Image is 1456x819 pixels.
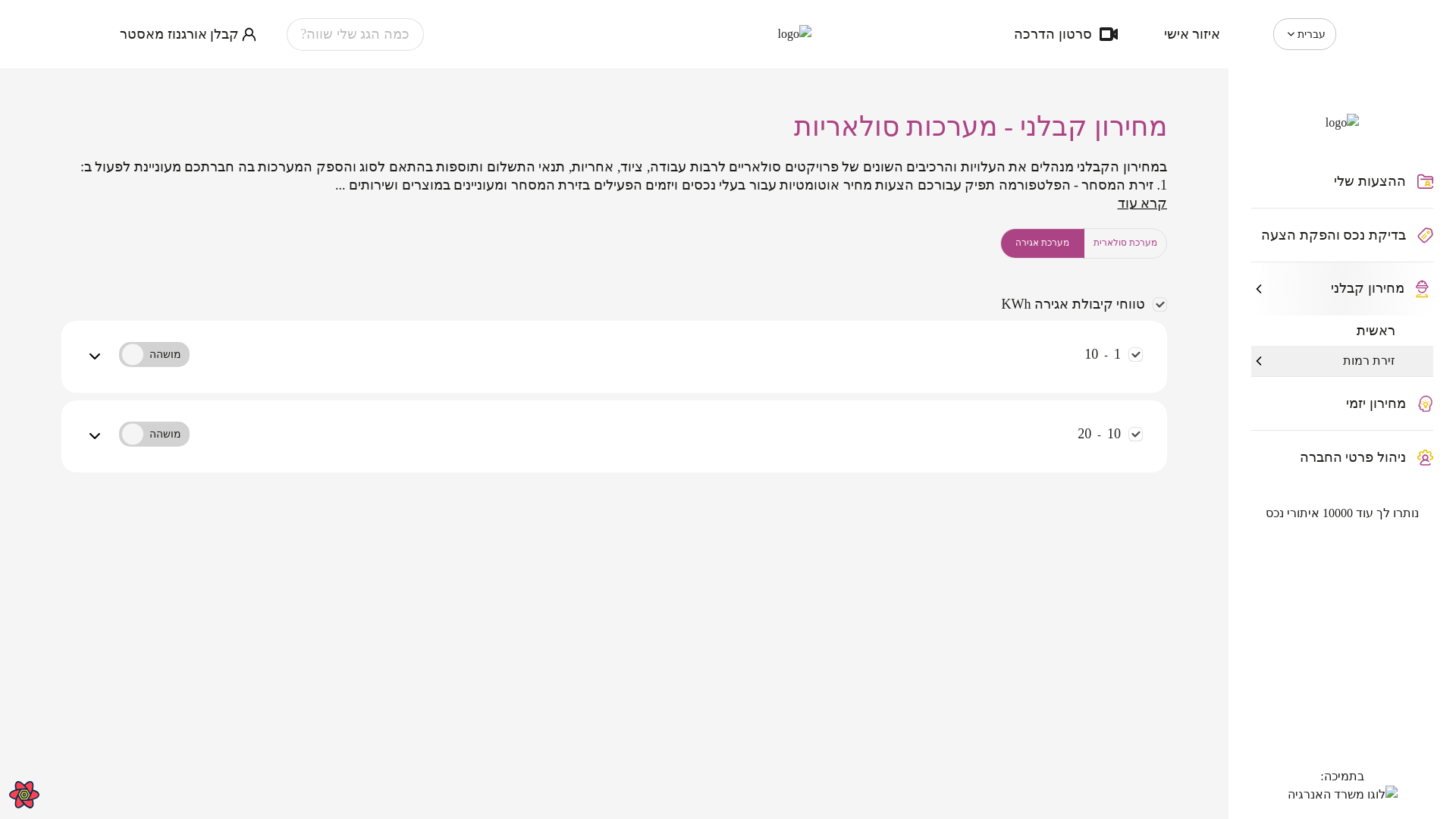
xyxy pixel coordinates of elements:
[120,27,239,42] span: קבלן אורגנוז מאסטר
[1251,315,1433,346] button: ראשית
[1084,347,1098,362] span: 10
[1288,786,1398,804] img: לוגו משרד האנרגיה
[1251,346,1433,376] button: זירת רמות
[1118,196,1168,211] span: קרא עוד
[1002,297,1146,313] span: טווחי קיבולת אגירה KWh
[1084,228,1168,259] button: מערכת סולארית
[1346,396,1406,411] span: מחירון יזמי
[1343,354,1395,369] span: זירת רמות
[1141,27,1244,42] button: איזור אישי
[84,321,1144,393] div: 1-10
[1357,323,1395,338] span: ראשית
[645,25,811,43] img: logo
[1164,27,1221,42] span: איזור אישי
[1273,13,1336,55] div: עברית
[1320,770,1363,783] span: בתמיכה:
[1326,114,1359,132] img: logo
[1334,174,1406,189] span: ההצעות שלי
[1266,507,1419,521] span: נותרו לך עוד 10000 איתורי נכס
[1078,426,1091,441] span: 20
[1251,431,1433,484] button: ניהול פרטי החברה
[84,400,1144,472] div: 10-20
[120,25,256,44] button: קבלן אורגנוז מאסטר
[1097,429,1101,441] span: -
[1107,426,1121,441] span: 10
[794,111,1167,142] span: מחירון קבלני - מערכות סולאריות
[1015,236,1069,250] span: מערכת אגירה
[9,780,39,810] button: Open React Query Devtools
[1331,281,1404,297] span: מחירון קבלני
[991,27,1141,42] button: סרטון הדרכה
[1114,347,1121,362] span: 1
[1104,350,1108,361] span: -
[1014,27,1092,42] span: סרטון הדרכה
[1251,155,1433,208] button: ההצעות שלי
[1000,228,1084,259] button: מערכת אגירה
[1094,236,1157,250] span: מערכת סולארית
[1251,262,1433,315] button: מחירון קבלני
[1300,450,1406,465] span: ניהול פרטי החברה
[1251,377,1433,430] button: מחירון יזמי
[80,159,1167,211] span: במחירון הקבלני מנהלים את העלויות והרכיבים השונים של פרויקטים סולאריים לרבות עבודה, ציוד, אחריות, ...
